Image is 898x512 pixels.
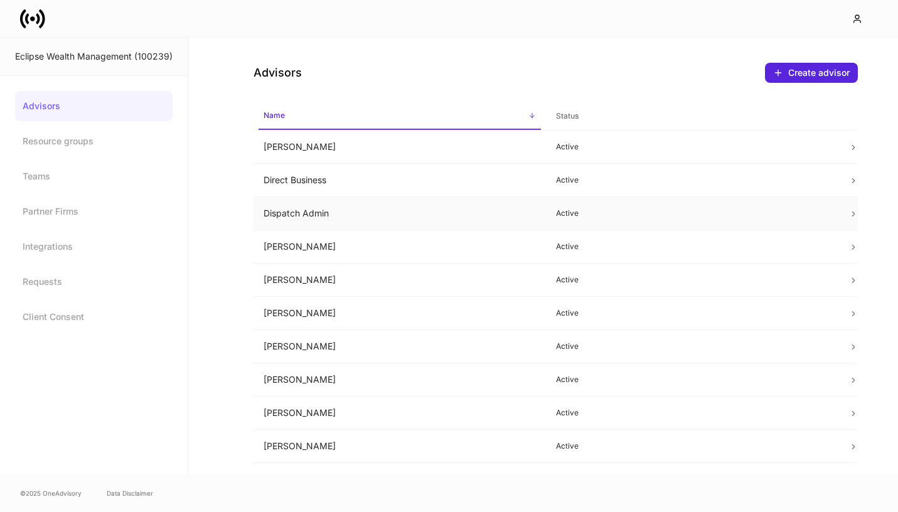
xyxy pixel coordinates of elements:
p: Active [556,375,828,385]
span: Name [259,103,541,130]
a: Data Disclaimer [107,488,153,498]
p: Active [556,208,828,218]
a: Teams [15,161,173,191]
a: Advisors [15,91,173,121]
td: [PERSON_NAME] [254,297,546,330]
h4: Advisors [254,65,302,80]
td: [PERSON_NAME] [254,463,546,496]
button: Create advisor [765,63,858,83]
div: Create advisor [788,67,850,79]
td: [PERSON_NAME] [254,430,546,463]
div: Eclipse Wealth Management (100239) [15,50,173,63]
td: Dispatch Admin [254,197,546,230]
p: Active [556,441,828,451]
a: Resource groups [15,126,173,156]
a: Integrations [15,232,173,262]
td: [PERSON_NAME] [254,264,546,297]
p: Active [556,341,828,351]
p: Active [556,142,828,152]
a: Client Consent [15,302,173,332]
span: © 2025 OneAdvisory [20,488,82,498]
h6: Name [264,109,285,121]
p: Active [556,275,828,285]
td: [PERSON_NAME] [254,363,546,397]
p: Active [556,242,828,252]
h6: Status [556,110,579,122]
td: [PERSON_NAME] [254,131,546,164]
td: [PERSON_NAME] [254,230,546,264]
td: [PERSON_NAME] [254,330,546,363]
p: Active [556,408,828,418]
a: Requests [15,267,173,297]
p: Active [556,175,828,185]
p: Active [556,308,828,318]
td: [PERSON_NAME] [254,397,546,430]
span: Status [551,104,833,129]
a: Partner Firms [15,196,173,227]
td: Direct Business [254,164,546,197]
